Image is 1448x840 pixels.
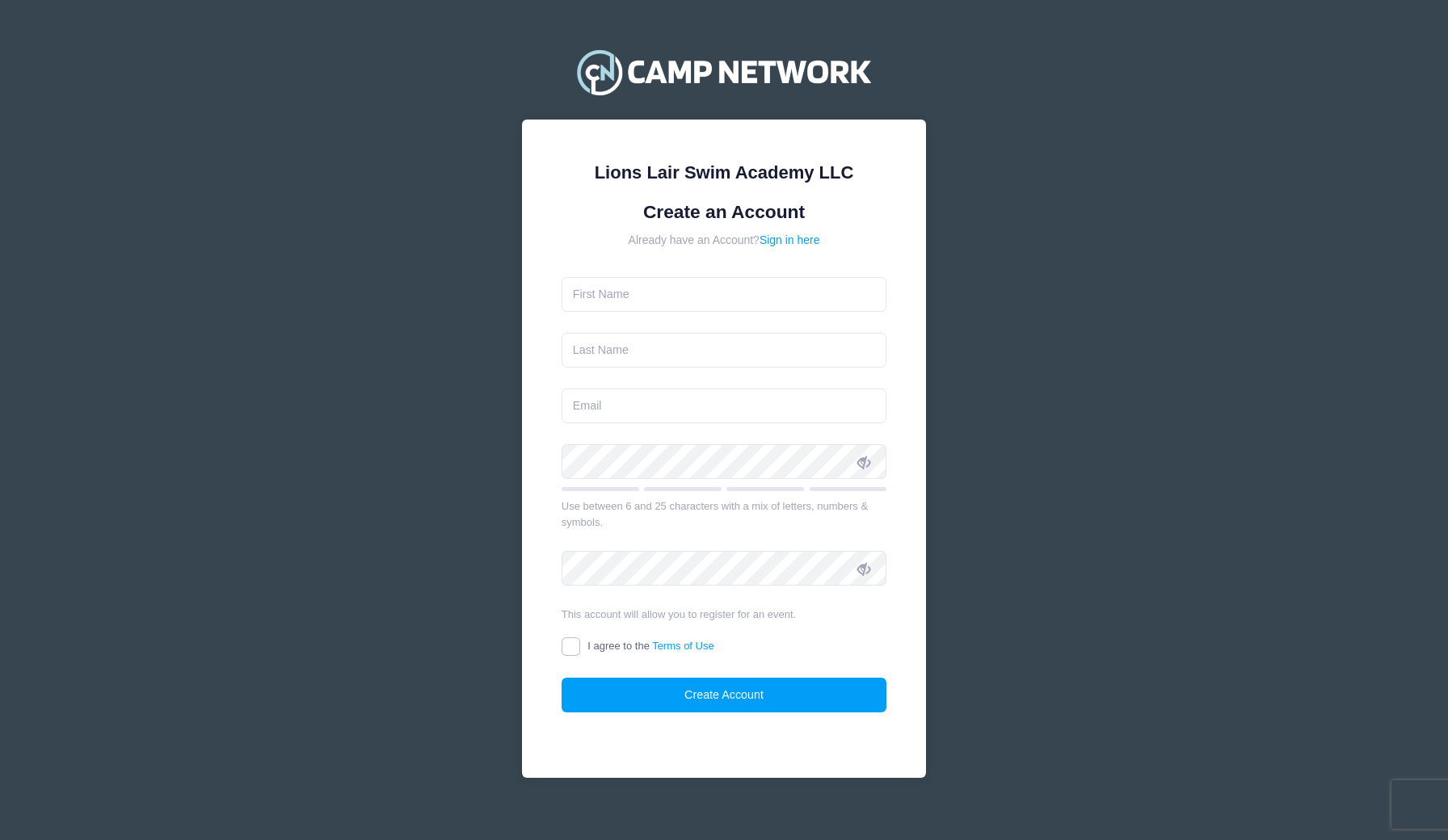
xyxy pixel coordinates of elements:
a: Terms of Use [652,640,714,652]
div: Lions Lair Swim Academy LLC [562,159,887,186]
button: Create Account [562,678,887,712]
div: Already have an Account? [562,232,887,249]
div: This account will allow you to register for an event. [562,607,887,623]
input: First Name [562,277,887,312]
h1: Create an Account [562,201,887,223]
input: Last Name [562,333,887,367]
a: Sign in here [760,233,820,246]
div: Use between 6 and 25 characters with a mix of letters, numbers & symbols. [562,498,887,530]
input: Email [562,388,887,423]
span: I agree to the [587,640,713,652]
img: Camp Network [570,40,878,104]
input: I agree to theTerms of Use [562,637,580,656]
